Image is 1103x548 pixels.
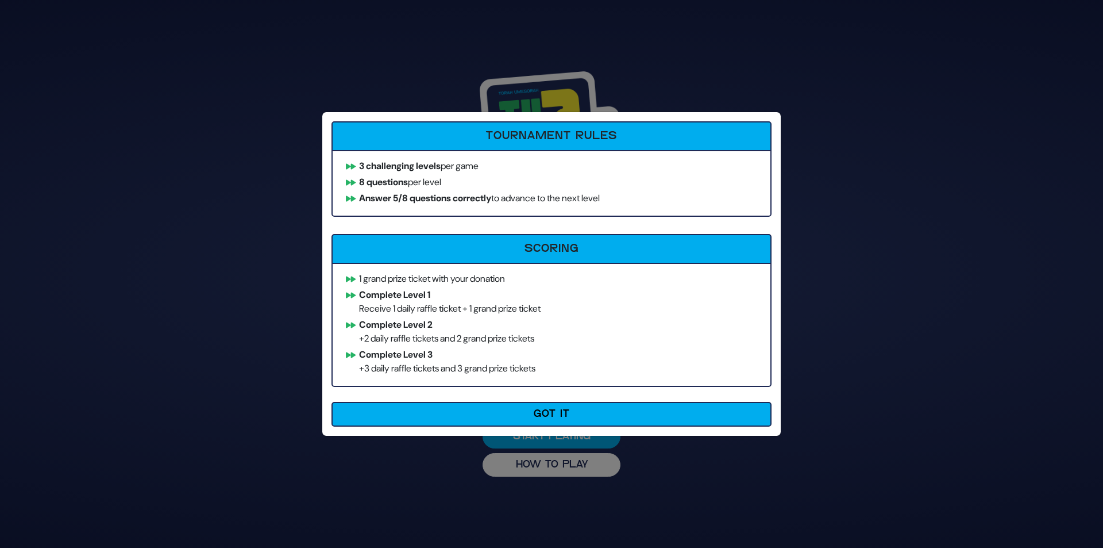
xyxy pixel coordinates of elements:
[341,159,762,173] li: per game
[331,402,772,427] button: Got It
[359,348,433,361] b: Complete Level 3
[359,160,441,172] b: 3 challenging levels
[341,318,762,346] li: +2 daily raffle tickets and 2 grand prize tickets
[359,176,408,188] b: 8 questions
[341,175,762,189] li: per level
[341,191,762,205] li: to advance to the next level
[359,319,433,331] b: Complete Level 2
[359,289,430,301] b: Complete Level 1
[341,288,762,316] li: Receive 1 daily raffle ticket + 1 grand prize ticket
[341,348,762,375] li: +3 daily raffle tickets and 3 grand prize tickets
[340,129,763,143] h6: Tournament Rules
[359,192,491,204] b: Answer 5/8 questions correctly
[340,242,763,256] h6: Scoring
[341,272,762,286] li: 1 grand prize ticket with your donation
